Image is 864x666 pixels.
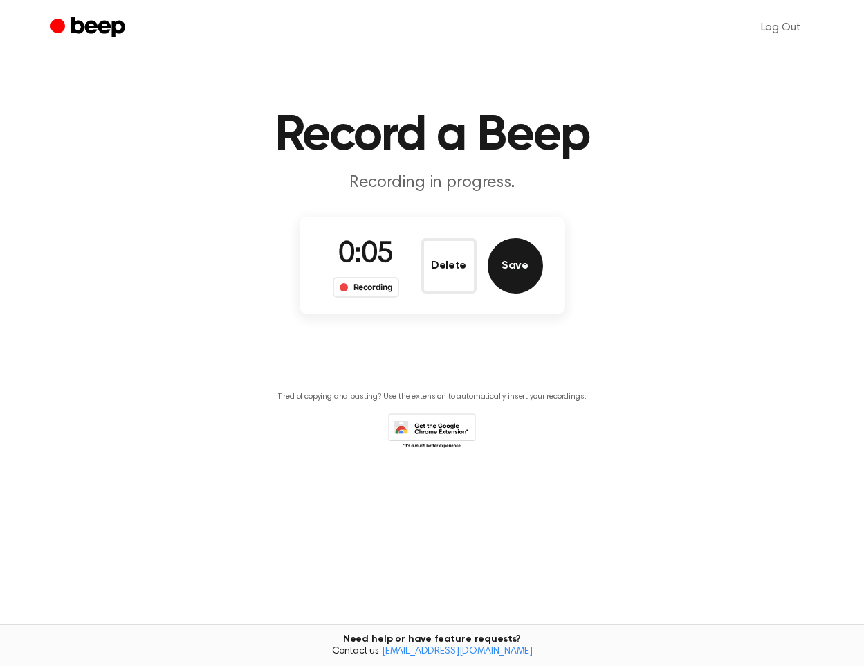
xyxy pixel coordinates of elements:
a: Log Out [747,11,814,44]
button: Save Audio Record [488,238,543,294]
div: Recording [333,277,400,298]
a: Beep [50,15,129,42]
p: Tired of copying and pasting? Use the extension to automatically insert your recordings. [278,392,587,402]
span: Contact us [8,646,856,658]
button: Delete Audio Record [421,238,477,294]
span: 0:05 [338,240,394,269]
p: Recording in progress. [167,172,698,195]
a: [EMAIL_ADDRESS][DOMAIN_NAME] [382,647,533,656]
h1: Record a Beep [78,111,787,161]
